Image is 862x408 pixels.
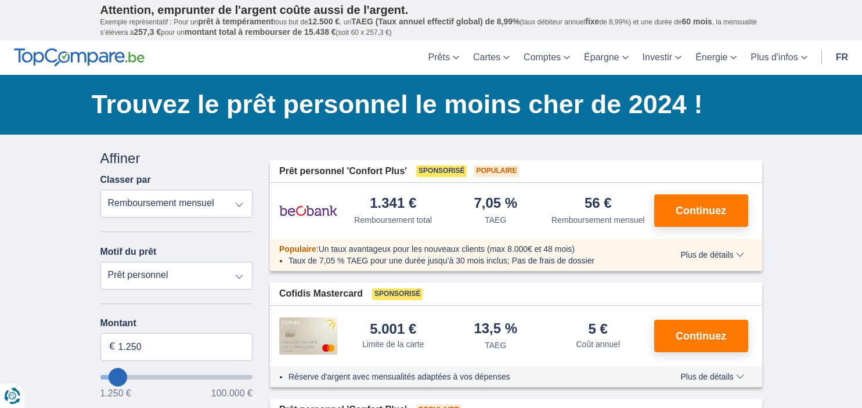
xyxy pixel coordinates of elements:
div: TAEG [485,214,506,226]
a: Énergie [688,41,744,75]
div: 5 € [589,322,608,336]
span: 100.000 € [211,389,253,398]
p: Exemple représentatif : Pour un tous but de , un (taux débiteur annuel de 8,99%) et une durée de ... [100,17,762,38]
div: : [270,243,656,255]
img: TopCompare [14,48,145,67]
span: 257,3 € [134,27,161,37]
button: Plus de détails [672,250,752,259]
div: TAEG [485,340,506,351]
div: 13,5 % [474,322,517,337]
span: Plus de détails [680,373,744,381]
label: Montant [100,318,253,328]
div: 56 € [585,196,612,212]
span: Populaire [279,244,316,254]
label: Motif du prêt [100,247,157,257]
span: Cofidis Mastercard [279,287,363,301]
div: 7,05 % [474,196,517,212]
a: Prêts [421,41,466,75]
span: Continuez [676,205,726,216]
span: prêt à tempérament [198,17,273,26]
span: 12.500 € [308,17,340,26]
span: TAEG (Taux annuel effectif global) de 8,99% [351,17,520,26]
label: Classer par [100,175,151,185]
a: Cartes [466,41,517,75]
span: montant total à rembourser de 15.438 € [185,27,336,37]
a: Comptes [517,41,577,75]
p: Attention, emprunter de l'argent coûte aussi de l'argent. [100,3,762,17]
span: Sponsorisé [372,288,423,300]
img: pret personnel Cofidis CC [279,317,337,355]
input: wantToBorrow [100,375,253,380]
a: Plus d'infos [744,41,814,75]
li: Taux de 7,05 % TAEG pour une durée jusqu’à 30 mois inclus; Pas de frais de dossier [288,255,647,266]
div: 1.341 € [370,196,416,212]
li: Réserve d'argent avec mensualités adaptées à vos dépenses [288,371,647,382]
span: Populaire [474,165,519,177]
a: Épargne [577,41,636,75]
button: Continuez [654,320,748,352]
span: 60 mois [682,17,712,26]
div: Remboursement total [354,214,432,226]
span: € [110,340,115,353]
h1: Trouvez le prêt personnel le moins cher de 2024 ! [92,86,762,122]
span: Prêt personnel 'Confort Plus' [279,165,407,178]
span: Plus de détails [680,251,744,259]
a: Investir [636,41,689,75]
button: Continuez [654,194,748,227]
div: 5.001 € [370,322,416,336]
div: Limite de la carte [362,338,424,350]
a: fr [829,41,855,75]
button: Plus de détails [672,372,752,381]
span: Sponsorisé [416,165,467,177]
img: pret personnel Beobank [279,196,337,225]
div: Coût annuel [576,338,620,350]
span: 1.250 € [100,389,131,398]
div: Remboursement mensuel [551,214,644,226]
span: fixe [585,17,599,26]
div: Affiner [100,149,253,168]
span: Continuez [676,331,726,341]
span: Un taux avantageux pour les nouveaux clients (max 8.000€ et 48 mois) [319,244,575,254]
